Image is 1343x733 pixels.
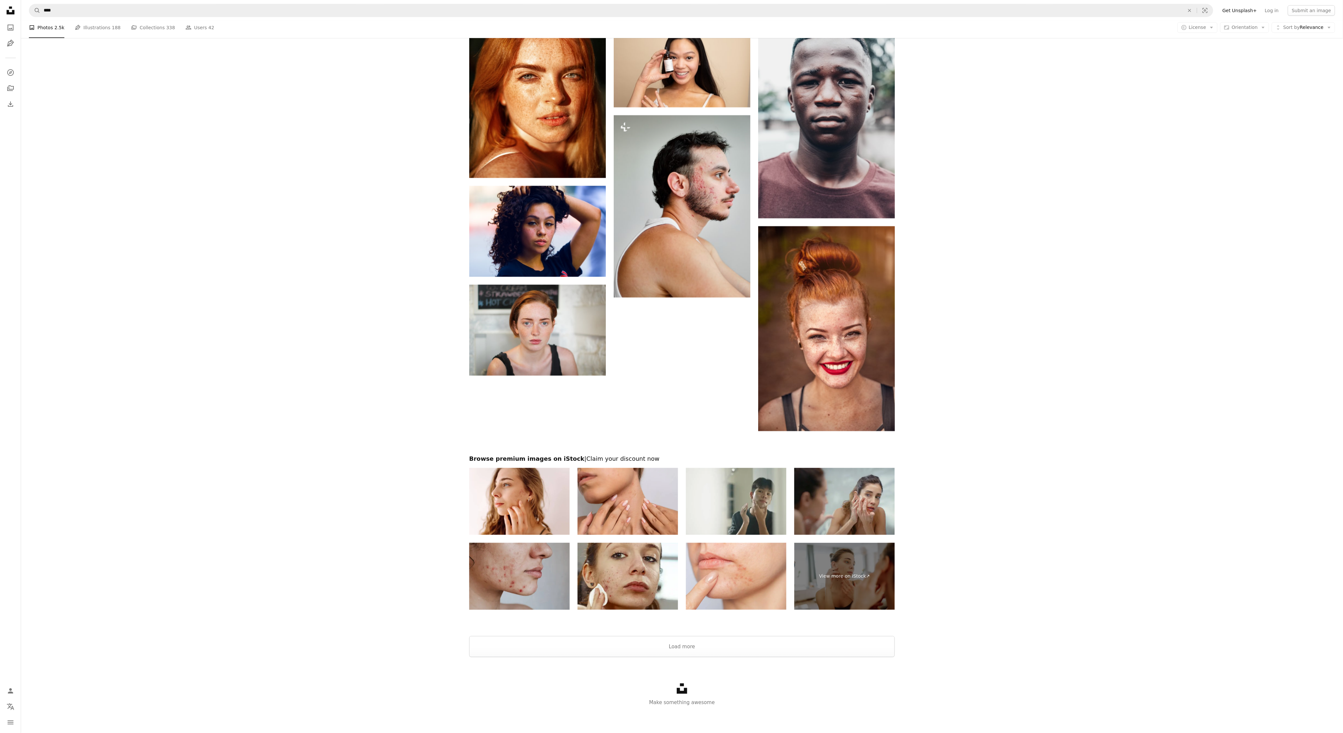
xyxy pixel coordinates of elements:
a: woman in white tank top holding white labeled bottle [614,59,750,65]
span: Sort by [1283,25,1300,30]
button: Menu [4,716,17,729]
span: Relevance [1283,24,1324,31]
a: Illustrations 188 [75,17,121,38]
h2: Browse premium images on iStock [469,455,895,463]
img: woman wearing holding her head [469,186,606,277]
a: Log in [1261,5,1283,16]
span: License [1189,25,1206,30]
a: unknown person taking selfie outdoors [758,113,895,119]
span: 42 [209,24,214,31]
a: Users 42 [186,17,214,38]
button: Orientation [1220,22,1269,33]
img: woman wearing black tank top [469,285,606,376]
a: a man with acne on his face [614,203,750,209]
a: woman wearing black tank top [469,327,606,333]
a: Log in / Sign up [4,684,17,698]
p: Make something awesome [21,699,1343,707]
form: Find visuals sitewide [29,4,1213,17]
button: Submit an image [1288,5,1335,16]
a: Photos [4,21,17,34]
a: woman in white crew neck shirt [469,90,606,96]
button: Language [4,700,17,713]
a: Explore [4,66,17,79]
img: Mature woman, mirror and pimple with skincare in home, acne or reflection with routine in morning... [794,468,895,535]
button: Load more [469,636,895,657]
a: Collections 338 [131,17,175,38]
button: Clear [1182,4,1197,17]
span: | Claim your discount now [584,455,660,462]
a: Collections [4,82,17,95]
a: woman taking photo while showing smile [758,326,895,332]
img: Close-up of the skin of a young girl with problems. Pimples, acne, pores, scars. Natural skin wit... [469,543,570,610]
img: unknown person taking selfie outdoors [758,13,895,218]
img: woman taking photo while showing smile [758,226,895,431]
button: Search Unsplash [29,4,40,17]
img: woman in white tank top holding white labeled bottle [614,16,750,107]
img: Woman no make up with red spots on her face. Health problem, skin diseases. [469,468,570,535]
img: cleaning face [578,543,678,610]
a: Illustrations [4,37,17,50]
a: woman wearing holding her head [469,228,606,234]
span: 188 [112,24,121,31]
a: View more on iStock↗ [794,543,895,610]
button: Visual search [1197,4,1213,17]
span: Orientation [1232,25,1258,30]
a: Home — Unsplash [4,4,17,18]
a: Get Unsplash+ [1219,5,1261,16]
img: Close-up photo face of young Caucasian woman suffering from perioral dermatitis near the mouth. [686,543,786,610]
img: Red rash under jaw. Young woman touching her neck with hands showing acne problem. Allergies, pim... [578,468,678,535]
a: Download History [4,98,17,111]
img: a man with acne on his face [614,115,750,298]
button: Sort byRelevance [1272,22,1335,33]
img: woman in white crew neck shirt [469,7,606,178]
span: 338 [166,24,175,31]
button: License [1178,22,1218,33]
img: Teenager washing face skin by foam cleanser. [686,468,786,535]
